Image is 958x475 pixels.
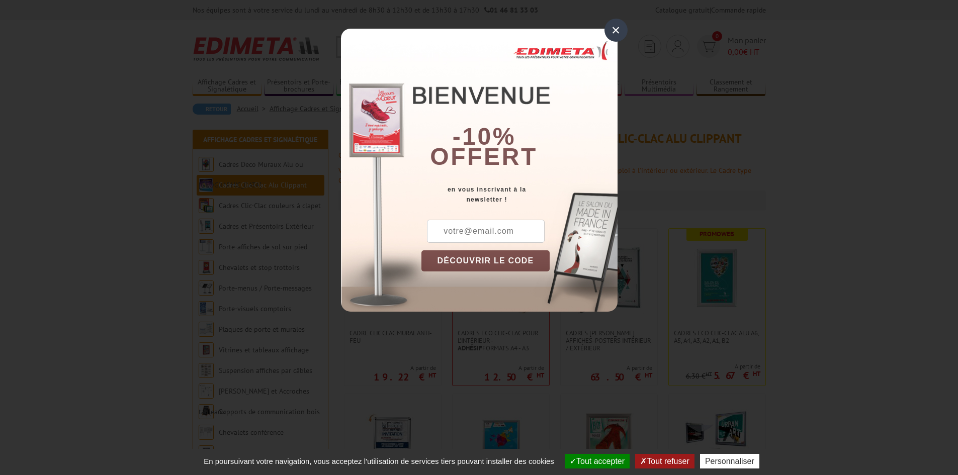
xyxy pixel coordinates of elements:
span: En poursuivant votre navigation, vous acceptez l'utilisation de services tiers pouvant installer ... [199,457,559,465]
input: votre@email.com [427,220,545,243]
button: Personnaliser (fenêtre modale) [700,454,759,468]
font: offert [430,143,538,170]
div: × [604,19,628,42]
b: -10% [453,123,516,150]
button: DÉCOUVRIR LE CODE [421,250,550,271]
button: Tout refuser [635,454,694,468]
div: en vous inscrivant à la newsletter ! [421,184,618,205]
button: Tout accepter [565,454,630,468]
